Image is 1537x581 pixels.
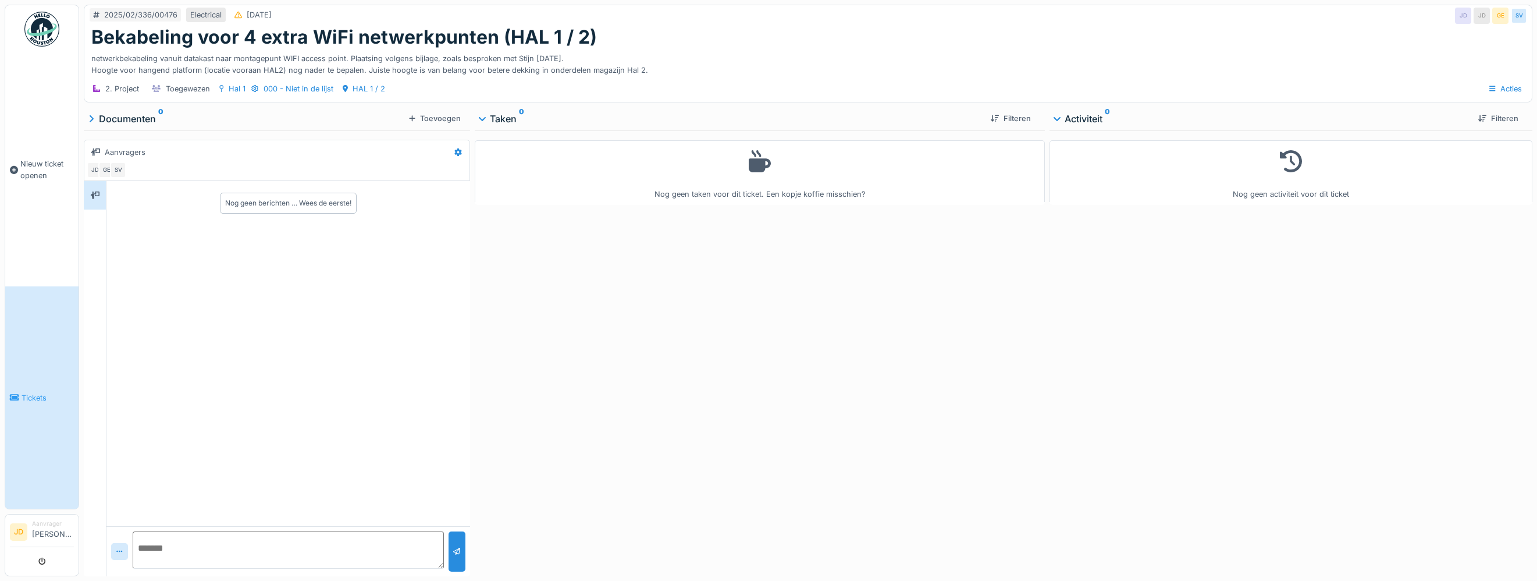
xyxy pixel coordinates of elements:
div: GE [98,162,115,178]
div: HAL 1 / 2 [353,83,385,94]
a: Tickets [5,286,79,509]
div: Aanvragers [105,147,145,158]
sup: 0 [1105,112,1110,126]
a: Nieuw ticket openen [5,53,79,286]
div: Acties [1484,80,1527,97]
div: SV [1511,8,1527,24]
div: 000 - Niet in de lijst [264,83,333,94]
div: Nog geen taken voor dit ticket. Een kopje koffie misschien? [482,146,1037,200]
sup: 0 [519,112,524,126]
li: [PERSON_NAME] [32,519,74,544]
div: Toevoegen [404,111,465,126]
div: GE [1492,8,1508,24]
div: Nog geen activiteit voor dit ticket [1057,146,1525,200]
img: Badge_color-CXgf-gQk.svg [24,12,59,47]
div: 2. Project [105,83,139,94]
li: JD [10,523,27,541]
h1: Bekabeling voor 4 extra WiFi netwerkpunten (HAL 1 / 2) [91,26,597,48]
div: JD [1474,8,1490,24]
div: Filteren [1474,111,1523,126]
div: Nog geen berichten … Wees de eerste! [225,198,351,208]
div: SV [110,162,126,178]
div: Hal 1 [229,83,246,94]
span: Nieuw ticket openen [20,158,74,180]
div: Electrical [190,9,222,20]
span: Tickets [22,392,74,403]
div: Activiteit [1054,112,1469,126]
sup: 0 [158,112,163,126]
div: 2025/02/336/00476 [104,9,177,20]
div: netwerkbekabeling vanuit datakast naar montagepunt WIFI access point. Plaatsing volgens bijlage, ... [91,48,1525,75]
div: Filteren [986,111,1036,126]
a: JD Aanvrager[PERSON_NAME] [10,519,74,547]
div: Taken [479,112,981,126]
div: JD [1455,8,1471,24]
div: Toegewezen [166,83,210,94]
div: JD [87,162,103,178]
div: Aanvrager [32,519,74,528]
div: [DATE] [247,9,272,20]
div: Documenten [88,112,404,126]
